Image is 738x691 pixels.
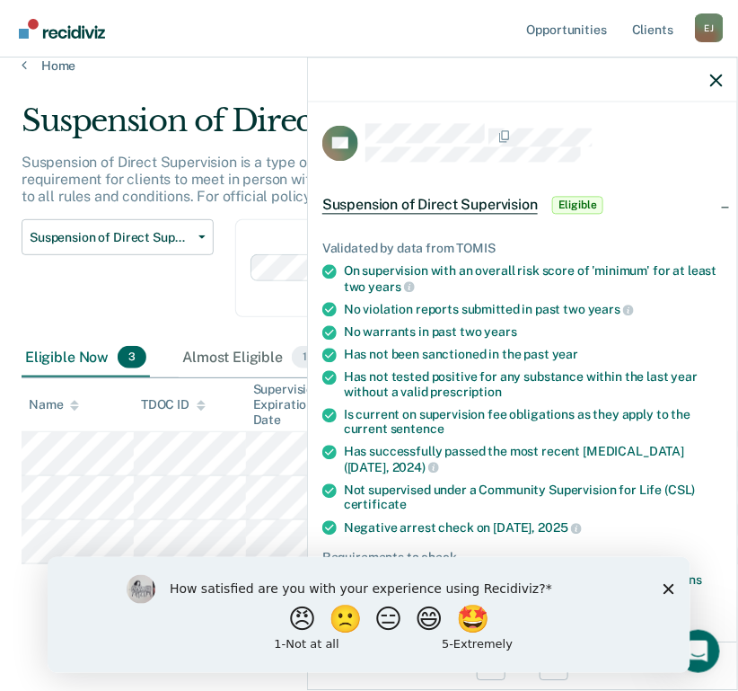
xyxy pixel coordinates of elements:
[344,369,723,400] div: Has not tested positive for any substance within the last year without a valid
[179,339,328,378] div: Almost Eligible
[22,154,678,205] p: Suspension of Direct Supervision is a type of supervision for clients on parole that removes the ...
[344,520,723,536] div: Negative arrest check on [DATE],
[677,630,720,673] iframe: Intercom live chat
[253,382,351,427] div: Supervision Expiration Date
[292,346,324,369] span: 12
[22,58,716,74] a: Home
[22,339,150,378] div: Eligible Now
[344,347,723,362] div: Has not been sanctioned in the past
[552,347,578,361] span: year
[538,520,581,535] span: 2025
[48,557,690,673] iframe: Survey by Kim from Recidiviz
[344,407,723,438] div: Is current on supervision fee obligations as they apply to the current
[29,397,79,412] div: Name
[552,197,603,215] span: Eligible
[344,302,723,318] div: No violation reports submitted in past two
[695,13,724,42] div: E J
[344,498,407,512] span: certificate
[344,483,723,513] div: Not supervised under a Community Supervision for Life (CSL)
[344,445,723,475] div: Has successfully passed the most recent [MEDICAL_DATA] ([DATE],
[695,13,724,42] button: Profile dropdown button
[30,230,191,245] span: Suspension of Direct Supervision
[118,346,146,369] span: 3
[391,422,444,437] span: sentence
[368,279,414,294] span: years
[588,303,634,317] span: years
[431,385,502,399] span: prescription
[22,102,686,154] div: Suspension of Direct Supervision
[308,177,737,235] div: Suspension of Direct SupervisionEligible
[344,324,723,340] div: No warrants in past two
[672,572,702,587] span: plans
[322,550,723,565] div: Requirements to check
[392,460,439,474] span: 2024)
[322,242,723,257] div: Validated by data from TOMIS
[322,197,538,215] span: Suspension of Direct Supervision
[19,19,105,39] img: Recidiviz
[344,263,723,294] div: On supervision with an overall risk score of 'minimum' for at least two
[141,397,206,412] div: TDOC ID
[485,324,517,339] span: years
